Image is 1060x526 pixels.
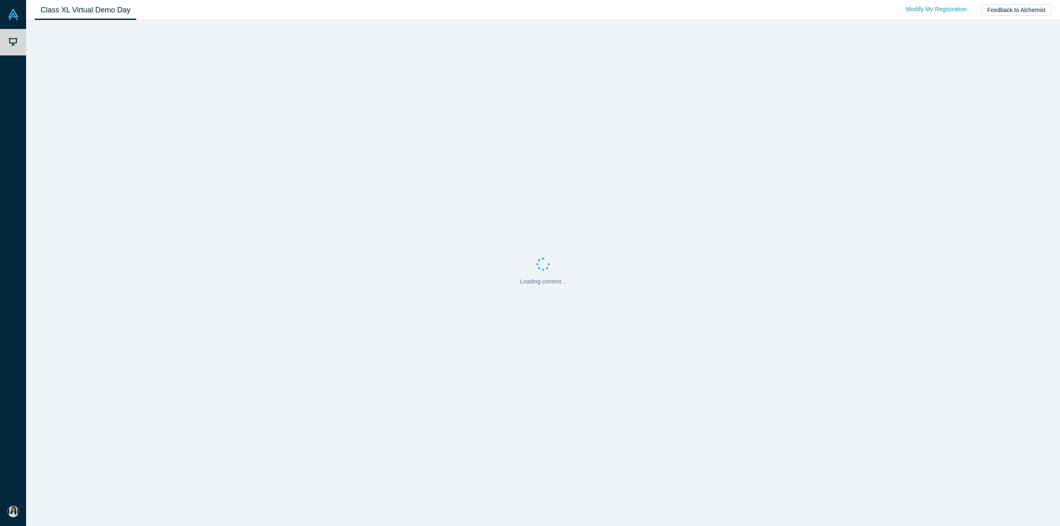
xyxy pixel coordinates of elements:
[7,9,19,20] img: Alchemist Vault Logo
[897,2,976,17] a: Modify My Registration
[520,277,566,286] p: Loading content...
[7,506,19,517] img: Chloe Kinderman's Account
[35,0,136,20] a: Class XL Virtual Demo Day
[981,4,1051,16] button: Feedback to Alchemist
